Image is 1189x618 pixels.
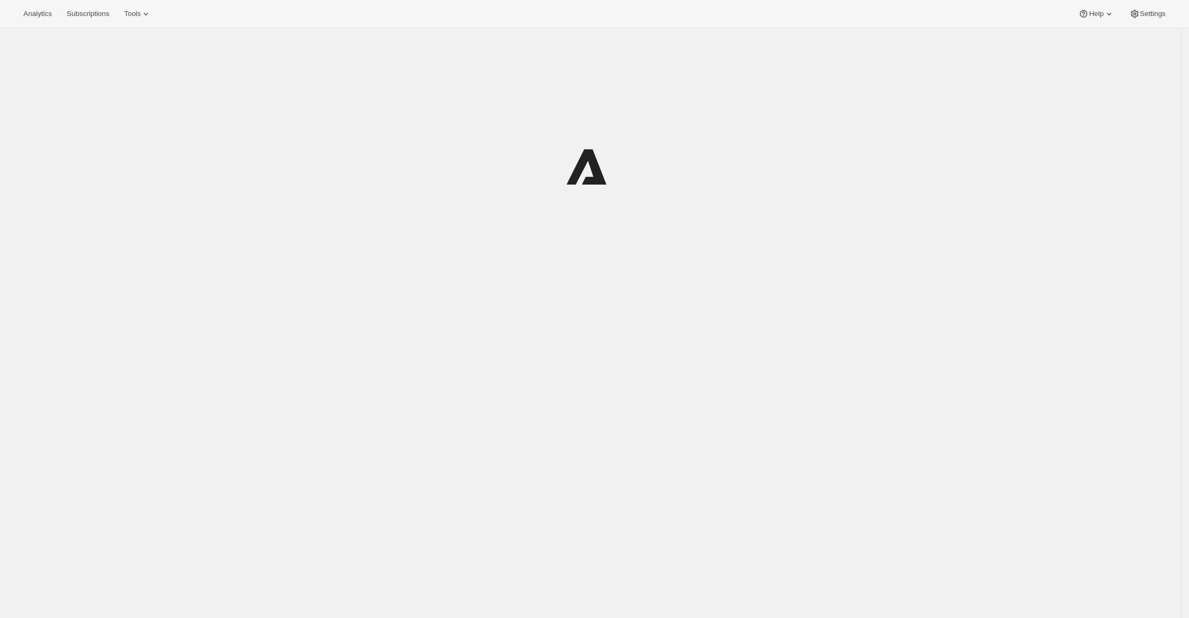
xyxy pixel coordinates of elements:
[1089,10,1103,18] span: Help
[1072,6,1120,21] button: Help
[23,10,52,18] span: Analytics
[17,6,58,21] button: Analytics
[67,10,109,18] span: Subscriptions
[124,10,141,18] span: Tools
[1123,6,1172,21] button: Settings
[60,6,116,21] button: Subscriptions
[1140,10,1166,18] span: Settings
[118,6,158,21] button: Tools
